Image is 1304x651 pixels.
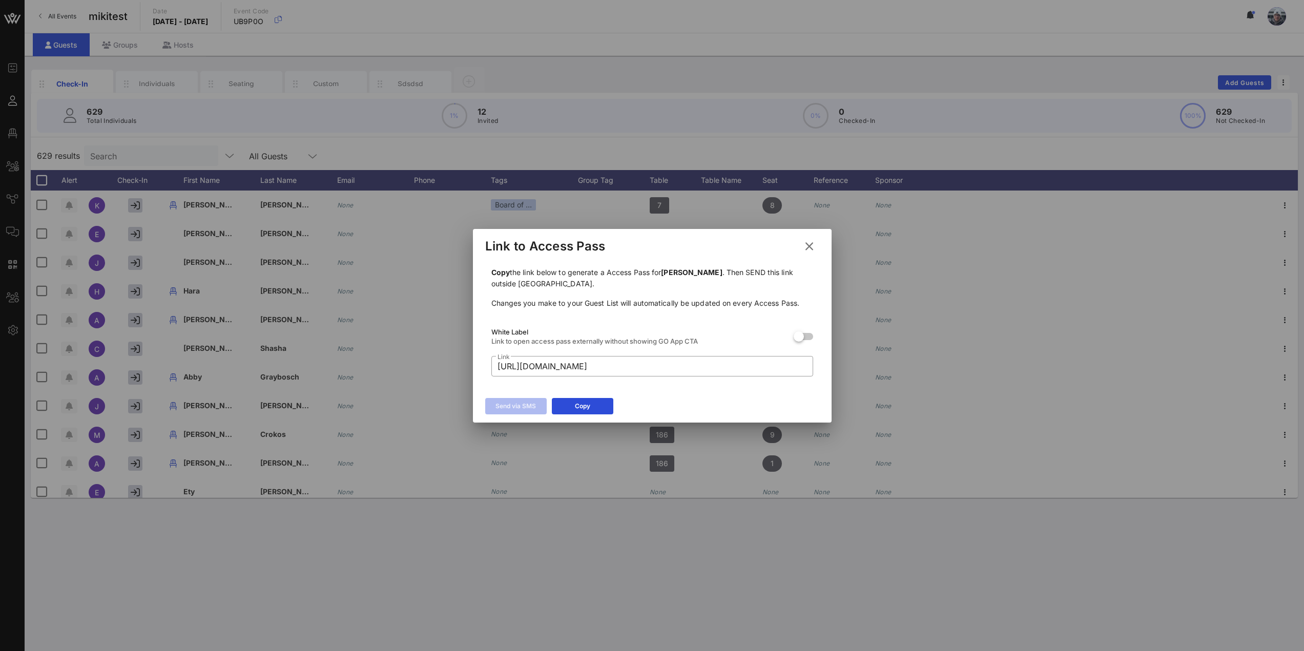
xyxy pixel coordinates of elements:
button: Copy [552,398,613,414]
b: Copy [491,268,510,277]
div: Link to open access pass externally without showing GO App CTA [491,337,785,345]
div: Link to Access Pass [485,239,606,254]
div: White Label [491,328,785,336]
button: Send via SMS [485,398,547,414]
p: the link below to generate a Access Pass for . Then SEND this link outside [GEOGRAPHIC_DATA]. [491,267,813,289]
b: [PERSON_NAME] [661,268,722,277]
label: Link [498,353,509,361]
p: Changes you make to your Guest List will automatically be updated on every Access Pass. [491,298,813,309]
div: Copy [575,401,590,411]
div: Send via SMS [495,401,536,411]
